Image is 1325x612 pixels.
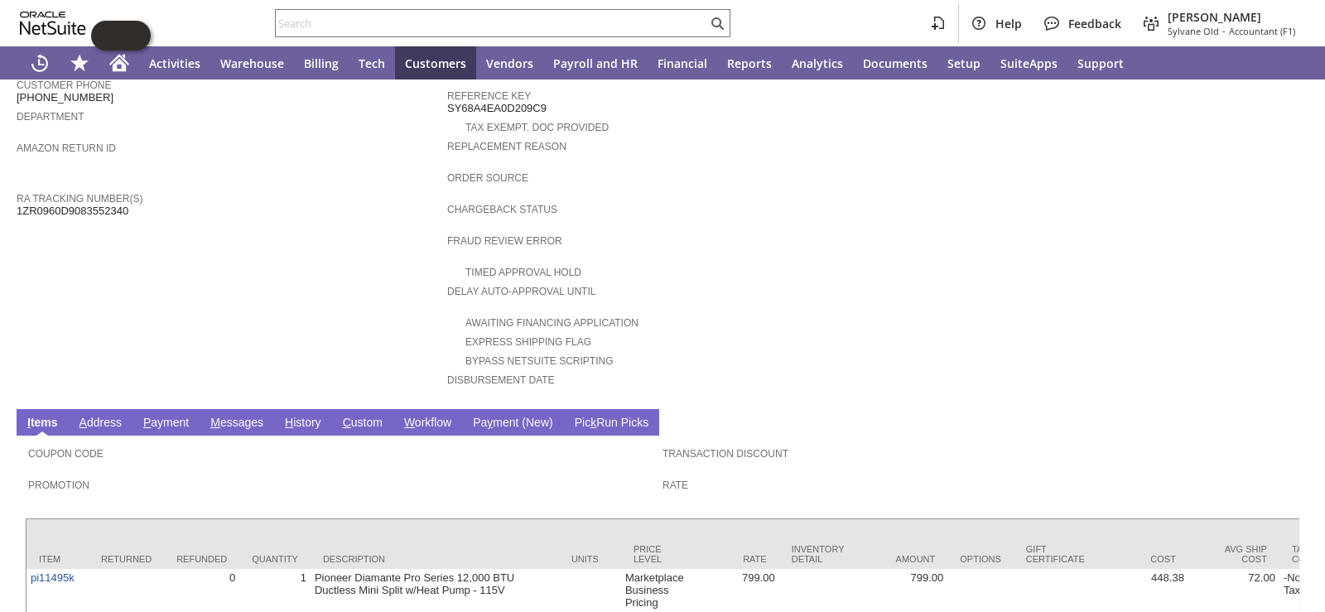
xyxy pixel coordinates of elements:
a: Express Shipping Flag [465,336,591,348]
span: SuiteApps [1000,55,1058,71]
a: Home [99,46,139,80]
span: Support [1077,55,1124,71]
a: Tax Exempt. Doc Provided [465,122,609,133]
a: Payroll and HR [543,46,648,80]
a: Amazon Return ID [17,142,116,154]
span: H [285,416,293,429]
span: W [404,416,415,429]
a: RA Tracking Number(s) [17,193,142,205]
a: Unrolled view on [1279,412,1298,432]
a: Payment (New) [469,416,556,431]
span: 1ZR0960D9083552340 [17,205,128,218]
a: Transaction Discount [662,448,788,460]
div: Avg Ship Cost [1201,544,1267,564]
div: Options [960,554,1001,564]
div: Rate [701,554,767,564]
span: Help [995,16,1022,31]
a: Tech [349,46,395,80]
a: Activities [139,46,210,80]
span: A [79,416,87,429]
span: [PERSON_NAME] [1168,9,1295,25]
a: History [281,416,325,431]
div: Returned [101,554,152,564]
span: Customers [405,55,466,71]
a: Delay Auto-Approval Until [447,286,595,297]
span: C [343,416,351,429]
a: Reference Key [447,90,531,102]
span: - [1222,25,1226,37]
span: y [487,416,493,429]
a: Workflow [400,416,455,431]
a: Setup [937,46,990,80]
span: Activities [149,55,200,71]
div: Shortcuts [60,46,99,80]
span: Oracle Guided Learning Widget. To move around, please hold and drag [121,21,151,51]
a: Custom [339,416,387,431]
a: Reports [717,46,782,80]
a: Recent Records [20,46,60,80]
a: Fraud Review Error [447,235,562,247]
span: Billing [304,55,339,71]
span: k [590,416,596,429]
span: I [27,416,31,429]
span: Warehouse [220,55,284,71]
a: Address [75,416,126,431]
a: Messages [206,416,267,431]
svg: Home [109,53,129,73]
a: Documents [853,46,937,80]
svg: Shortcuts [70,53,89,73]
span: P [143,416,151,429]
div: Item [39,554,76,564]
span: SY68A4EA0D209C9 [447,102,547,115]
span: [PHONE_NUMBER] [17,91,113,104]
a: Order Source [447,172,528,184]
a: Customer Phone [17,80,111,91]
a: Department [17,111,84,123]
div: Inventory Detail [792,544,845,564]
a: Warehouse [210,46,294,80]
a: Vendors [476,46,543,80]
a: Payment [139,416,193,431]
a: Bypass NetSuite Scripting [465,355,613,367]
a: Financial [648,46,717,80]
span: Tech [359,55,385,71]
span: Analytics [792,55,843,71]
a: pi11495k [31,571,75,584]
a: Customers [395,46,476,80]
div: Description [323,554,547,564]
div: Price Level [634,544,676,564]
a: Replacement reason [447,141,566,152]
span: M [210,416,220,429]
a: Support [1067,46,1134,80]
a: PickRun Picks [571,416,653,431]
div: Units [571,554,609,564]
div: Cost [1110,554,1176,564]
span: Documents [863,55,927,71]
span: Reports [727,55,772,71]
span: Setup [947,55,980,71]
span: Vendors [486,55,533,71]
span: Sylvane Old [1168,25,1219,37]
a: Coupon Code [28,448,104,460]
div: Gift Certificate [1026,544,1085,564]
span: Feedback [1068,16,1121,31]
div: Amount [869,554,935,564]
a: Billing [294,46,349,80]
a: Disbursement Date [447,374,555,386]
a: SuiteApps [990,46,1067,80]
svg: Recent Records [30,53,50,73]
a: Timed Approval Hold [465,267,581,278]
iframe: Click here to launch Oracle Guided Learning Help Panel [91,21,151,51]
div: Quantity [252,554,298,564]
a: Chargeback Status [447,204,557,215]
a: Promotion [28,479,89,491]
input: Search [276,13,707,33]
svg: Search [707,13,727,33]
a: Items [23,416,62,431]
a: Awaiting Financing Application [465,317,638,329]
svg: logo [20,12,86,35]
a: Rate [662,479,688,491]
span: Financial [658,55,707,71]
a: Analytics [782,46,853,80]
div: Refunded [176,554,227,564]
